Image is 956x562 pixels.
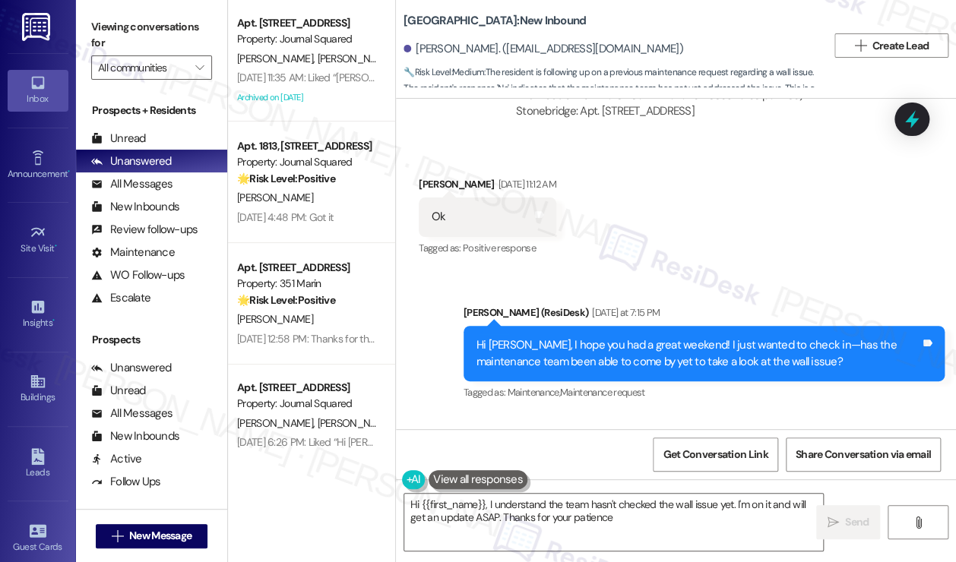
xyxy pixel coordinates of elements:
[236,88,379,107] div: Archived on [DATE]
[463,242,536,254] span: Positive response
[237,260,378,276] div: Apt. [STREET_ADDRESS]
[52,315,55,326] span: •
[237,172,335,185] strong: 🌟 Risk Level: Positive
[419,176,556,197] div: [PERSON_NAME]
[8,70,68,111] a: Inbox
[237,52,318,65] span: [PERSON_NAME]
[91,290,150,306] div: Escalate
[872,38,929,54] span: Create Lead
[476,337,920,370] div: Hi [PERSON_NAME], I hope you had a great weekend! I just wanted to check in—has the maintenance t...
[237,276,378,292] div: Property: 351 Marin
[404,65,827,113] span: : The resident is following up on a previous maintenance request regarding a wall issue. The resi...
[76,103,227,118] div: Prospects + Residents
[237,380,378,396] div: Apt. [STREET_ADDRESS]
[8,368,68,409] a: Buildings
[404,13,586,29] b: [GEOGRAPHIC_DATA]: New Inbound
[91,15,212,55] label: Viewing conversations for
[237,396,378,412] div: Property: Journal Squared
[237,138,378,154] div: Apt. 1813, [STREET_ADDRESS]
[8,294,68,335] a: Insights •
[91,428,179,444] div: New Inbounds
[22,13,53,41] img: ResiDesk Logo
[195,62,204,74] i: 
[237,15,378,31] div: Apt. [STREET_ADDRESS]
[91,474,161,490] div: Follow Ups
[237,416,318,430] span: [PERSON_NAME]
[432,209,446,225] div: Ok
[404,494,823,551] textarea: Hi {{first_name}}, I understand the team hasn't checked the wall issue yet. I'm on it and will ge...
[112,530,123,542] i: 
[91,451,142,467] div: Active
[508,386,560,399] span: Maintenance ,
[8,219,68,260] a: Site Visit •
[91,267,185,283] div: WO Follow-ups
[237,210,334,224] div: [DATE] 4:48 PM: Got it
[8,518,68,559] a: Guest Cards
[236,453,379,472] div: Archived on [DATE]
[91,131,146,147] div: Unread
[98,55,188,80] input: All communities
[91,199,179,215] div: New Inbounds
[419,237,556,259] div: Tagged as:
[55,241,57,251] span: •
[653,437,777,472] button: Get Conversation Link
[854,39,866,52] i: 
[588,305,660,320] div: [DATE] at 7:15 PM
[845,514,869,530] span: Send
[91,245,175,260] div: Maintenance
[91,153,172,169] div: Unanswered
[912,516,923,529] i: 
[404,66,484,78] strong: 🔧 Risk Level: Medium
[91,360,172,376] div: Unanswered
[237,293,335,307] strong: 🌟 Risk Level: Positive
[91,176,173,192] div: All Messages
[796,447,931,463] span: Share Conversation via email
[464,381,945,403] div: Tagged as:
[76,332,227,348] div: Prospects
[129,528,192,544] span: New Message
[464,305,945,326] div: [PERSON_NAME] (ResiDesk)
[8,444,68,485] a: Leads
[237,154,378,170] div: Property: Journal Squared
[834,33,948,58] button: Create Lead
[68,166,70,177] span: •
[91,406,173,421] div: All Messages
[318,52,398,65] span: [PERSON_NAME]
[560,386,645,399] span: Maintenance request
[816,505,880,539] button: Send
[91,383,146,399] div: Unread
[237,435,600,449] div: [DATE] 6:26 PM: Liked “Hi [PERSON_NAME] and [PERSON_NAME]! Starting [DATE]…”
[404,41,683,57] div: [PERSON_NAME]. ([EMAIL_ADDRESS][DOMAIN_NAME])
[828,516,839,529] i: 
[237,31,378,47] div: Property: Journal Squared
[91,222,198,238] div: Review follow-ups
[96,524,208,548] button: New Message
[318,416,394,430] span: [PERSON_NAME]
[237,312,313,326] span: [PERSON_NAME]
[786,437,941,472] button: Share Conversation via email
[237,191,313,204] span: [PERSON_NAME]
[495,176,556,192] div: [DATE] 11:12 AM
[663,447,768,463] span: Get Conversation Link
